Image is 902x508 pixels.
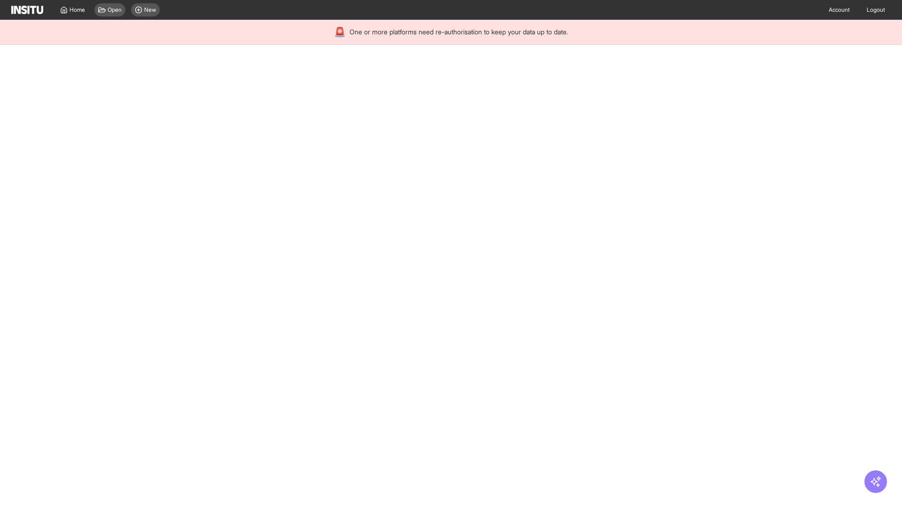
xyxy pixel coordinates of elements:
[70,6,85,14] span: Home
[144,6,156,14] span: New
[11,6,43,14] img: Logo
[334,25,346,39] div: 🚨
[350,27,568,37] span: One or more platforms need re-authorisation to keep your data up to date.
[108,6,122,14] span: Open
